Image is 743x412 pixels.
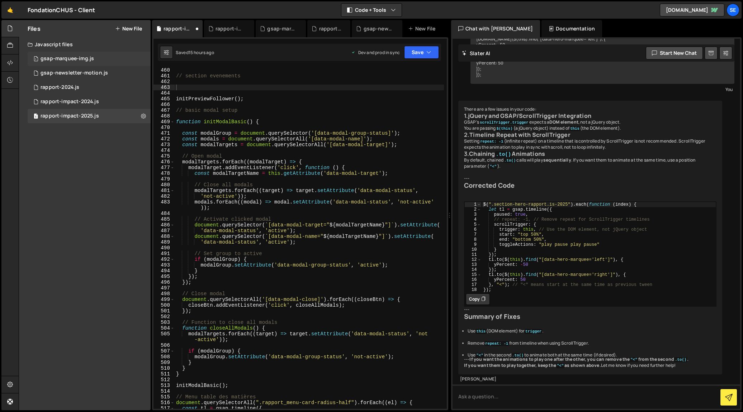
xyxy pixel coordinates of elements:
strong: sequentially [543,157,571,163]
div: 499 [153,297,175,302]
div: 467 [153,107,175,113]
div: 15 hours ago [189,49,214,56]
div: 478 [153,171,175,176]
div: 2 [465,207,481,212]
div: Javascript files [19,37,151,52]
button: Start new chat [646,47,703,59]
div: rapport-impact-2025.js [164,25,194,32]
div: 18 [465,287,481,292]
div: 508 [153,354,175,360]
code: "<" [556,363,564,368]
div: 507 [153,348,175,354]
strong: Timeline Repeat with ScrollTrigger [469,131,570,139]
h3: 2. [464,131,716,138]
button: New File [115,26,142,32]
div: 6 [465,227,481,232]
code: .to() [503,158,516,163]
a: 🤙 [1,1,19,19]
div: 475 [153,153,175,159]
div: 9197/37632.js [28,52,151,66]
div: 482 [153,193,175,199]
div: 473 [153,142,175,148]
button: Code + Tools [341,4,402,16]
h3: 3. [464,150,716,158]
div: 504 [153,325,175,331]
code: "<" [630,357,638,362]
div: 466 [153,102,175,107]
div: gsap-marquee-img.js [267,25,297,32]
div: 5 [465,222,481,227]
strong: DOM element [549,119,578,125]
div: 13 [465,262,481,267]
code: this [475,329,486,334]
div: 4 [465,217,481,222]
div: Dev and prod in sync [351,49,400,56]
div: 509 [153,360,175,365]
div: 462 [153,79,175,85]
div: 517 [153,406,175,411]
code: repeat: -1 [479,139,504,144]
button: Save [404,46,439,59]
div: 17 [465,282,481,287]
div: 10 [465,247,481,252]
div: 14 [465,267,481,272]
code: "<" [489,164,497,169]
div: 465 [153,96,175,102]
div: 498 [153,291,175,297]
div: 513 [153,383,175,388]
div: 486 [153,222,175,228]
div: 16 [465,277,481,282]
div: 7 [465,232,481,237]
h3: 1. [464,112,716,119]
div: 492 [153,257,175,262]
strong: If you want them to play together, keep the as shown above. [464,362,601,368]
div: 464 [153,90,175,96]
code: .to() [495,151,512,158]
div: 480 [153,182,175,188]
div: Chat with [PERSON_NAME] [451,20,540,37]
div: rapport-impact-2024.js [216,25,246,32]
div: 511 [153,371,175,377]
div: 460 [153,67,175,73]
div: rapport-impact-2025.js [41,113,99,119]
div: 512 [153,377,175,383]
div: 463 [153,85,175,90]
div: 506 [153,342,175,348]
div: 496 [153,279,175,285]
li: Use in the second to animate both at the same time (if desired). [468,352,716,358]
div: 479 [153,176,175,182]
code: this [569,126,580,131]
div: 3 [465,212,481,217]
h2: Files [28,25,41,33]
div: 505 [153,331,175,342]
div: You [472,86,733,93]
div: 515 [153,394,175,400]
div: 493 [153,262,175,268]
div: 502 [153,314,175,320]
div: 483 [153,199,175,211]
span: 1 [34,114,38,120]
div: 514 [153,388,175,394]
code: .to() [511,353,524,358]
div: 476 [153,159,175,165]
div: gsap-newsletter-motion.js [364,25,394,32]
h2: Slater AI [462,50,491,57]
div: New File [408,25,438,32]
strong: Corrected Code [464,181,515,190]
div: 8 [465,237,481,242]
strong: If you want the animations to play one after the other, you can remove the from the second . [469,356,688,362]
button: Copy [466,293,490,305]
div: rapport-2024.js [319,25,342,32]
code: "<" [475,353,484,358]
div: FondationCHUS - Client [28,6,95,14]
div: 11 [465,252,481,257]
div: 469 [153,119,175,125]
strong: jQuery and GSAP/ScrollTrigger Integration [468,112,591,120]
div: 9197/42513.js [28,109,151,123]
code: scrollTrigger.trigger [479,120,529,125]
div: 1 [465,202,481,207]
div: 9197/19789.js [28,80,151,95]
strong: Summary of Fixes [464,312,521,321]
div: 490 [153,245,175,251]
div: Se [727,4,739,16]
